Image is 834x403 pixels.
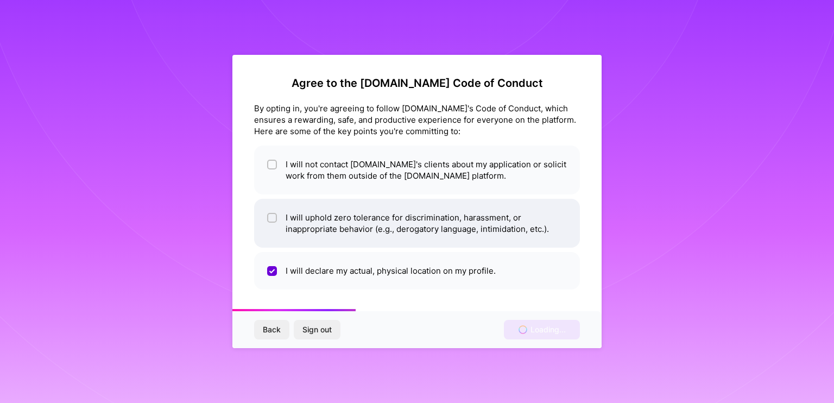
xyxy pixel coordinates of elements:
[254,252,580,289] li: I will declare my actual, physical location on my profile.
[294,320,340,339] button: Sign out
[254,103,580,137] div: By opting in, you're agreeing to follow [DOMAIN_NAME]'s Code of Conduct, which ensures a rewardin...
[254,77,580,90] h2: Agree to the [DOMAIN_NAME] Code of Conduct
[254,199,580,248] li: I will uphold zero tolerance for discrimination, harassment, or inappropriate behavior (e.g., der...
[254,146,580,194] li: I will not contact [DOMAIN_NAME]'s clients about my application or solicit work from them outside...
[254,320,289,339] button: Back
[263,324,281,335] span: Back
[302,324,332,335] span: Sign out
